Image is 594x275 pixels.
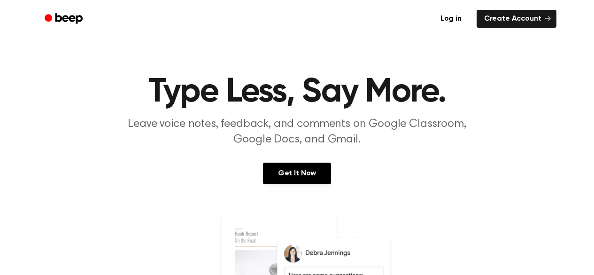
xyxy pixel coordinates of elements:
a: Get It Now [263,163,331,184]
h1: Type Less, Say More. [57,75,538,109]
p: Leave voice notes, feedback, and comments on Google Classroom, Google Docs, and Gmail. [117,117,478,148]
a: Log in [431,8,471,30]
a: Create Account [477,10,556,28]
a: Beep [38,10,91,28]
